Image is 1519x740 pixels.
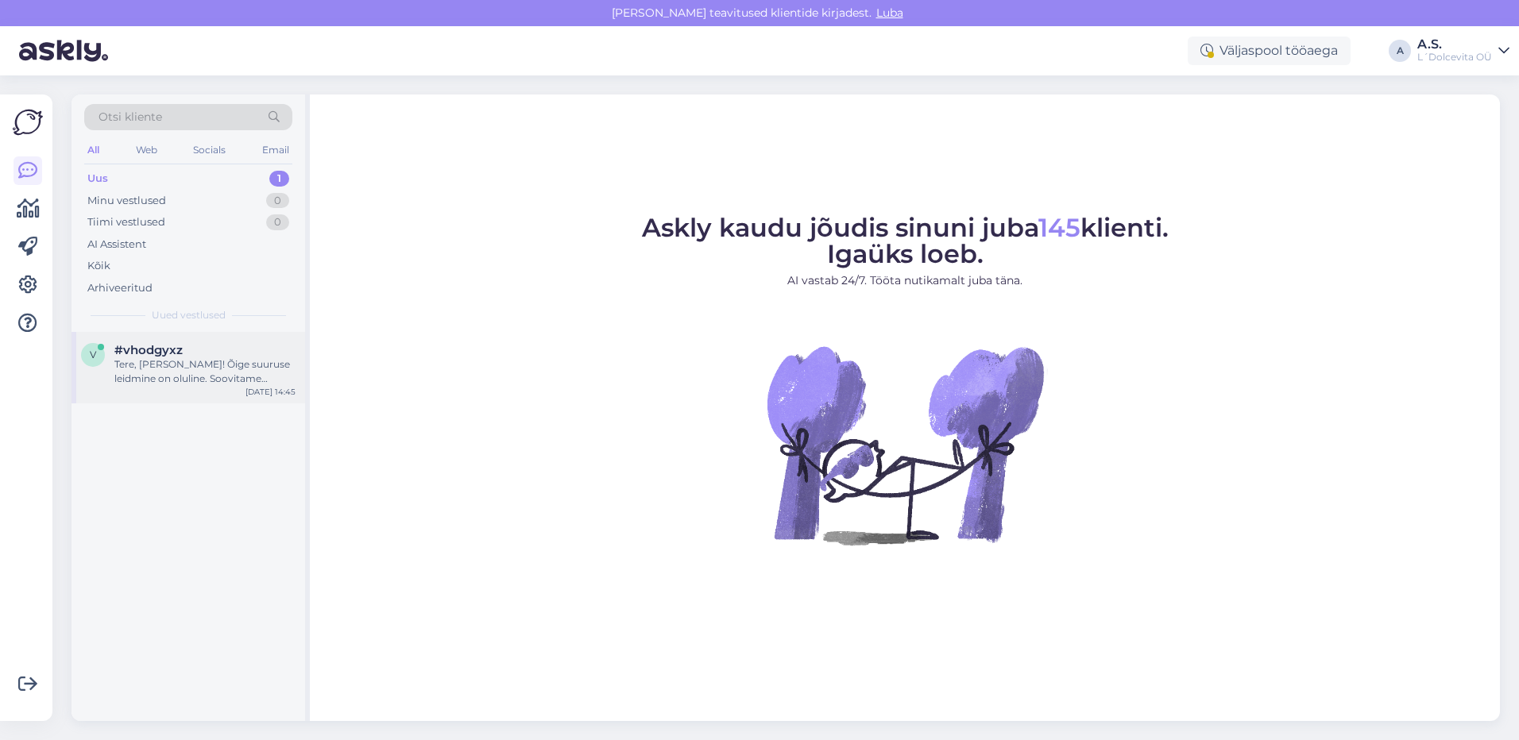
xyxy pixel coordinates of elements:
div: Minu vestlused [87,193,166,209]
span: Uued vestlused [152,308,226,322]
span: #vhodgyxz [114,343,183,357]
div: Väljaspool tööaega [1188,37,1351,65]
div: L´Dolcevita OÜ [1417,51,1492,64]
img: Askly Logo [13,107,43,137]
div: Socials [190,140,229,160]
div: All [84,140,102,160]
div: A [1389,40,1411,62]
span: 145 [1038,212,1080,243]
span: Askly kaudu jõudis sinuni juba klienti. Igaüks loeb. [642,212,1169,269]
div: Email [259,140,292,160]
div: Uus [87,171,108,187]
div: [DATE] 14:45 [245,386,296,398]
span: v [90,349,96,360]
div: Tiimi vestlused [87,214,165,230]
a: A.S.L´Dolcevita OÜ [1417,38,1509,64]
div: 0 [266,193,289,209]
img: No Chat active [762,302,1048,588]
div: A.S. [1417,38,1492,51]
div: 0 [266,214,289,230]
div: Web [133,140,160,160]
div: Arhiveeritud [87,280,153,296]
span: Otsi kliente [99,109,162,125]
div: Kõik [87,258,110,274]
p: AI vastab 24/7. Tööta nutikamalt juba täna. [642,272,1169,289]
div: 1 [269,171,289,187]
div: Tere, [PERSON_NAME]! Õige suuruse leidmine on oluline. Soovitame kasutada meie veebilehel olevat ... [114,357,296,386]
div: AI Assistent [87,237,146,252]
span: Luba [872,6,908,20]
